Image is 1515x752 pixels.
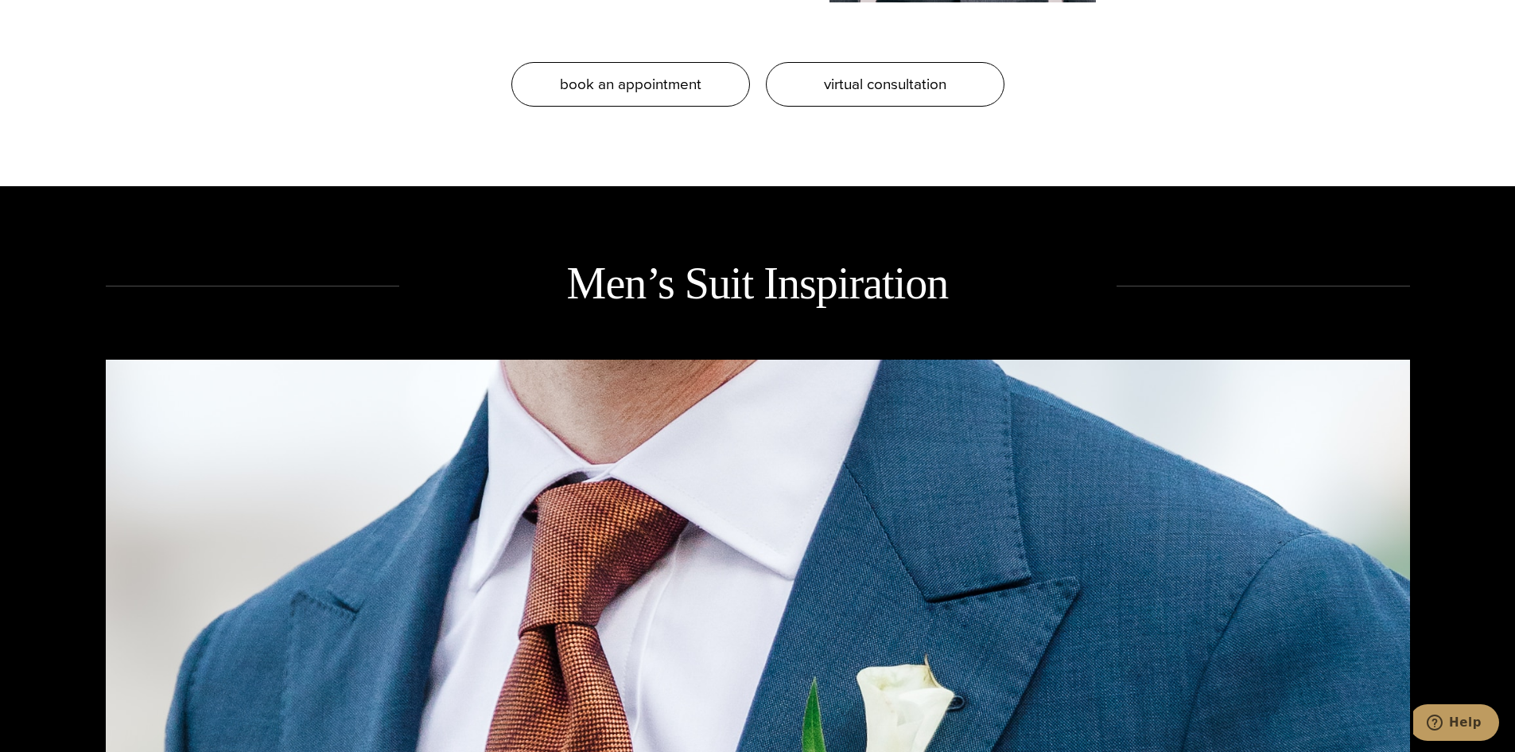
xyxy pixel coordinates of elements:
a: virtual consultation [766,62,1004,107]
span: virtual consultation [824,72,946,95]
a: book an appointment [511,62,750,107]
span: book an appointment [560,72,701,95]
h2: Men’s Suit Inspiration [399,255,1117,312]
iframe: Opens a widget where you can chat to one of our agents [1413,704,1499,744]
